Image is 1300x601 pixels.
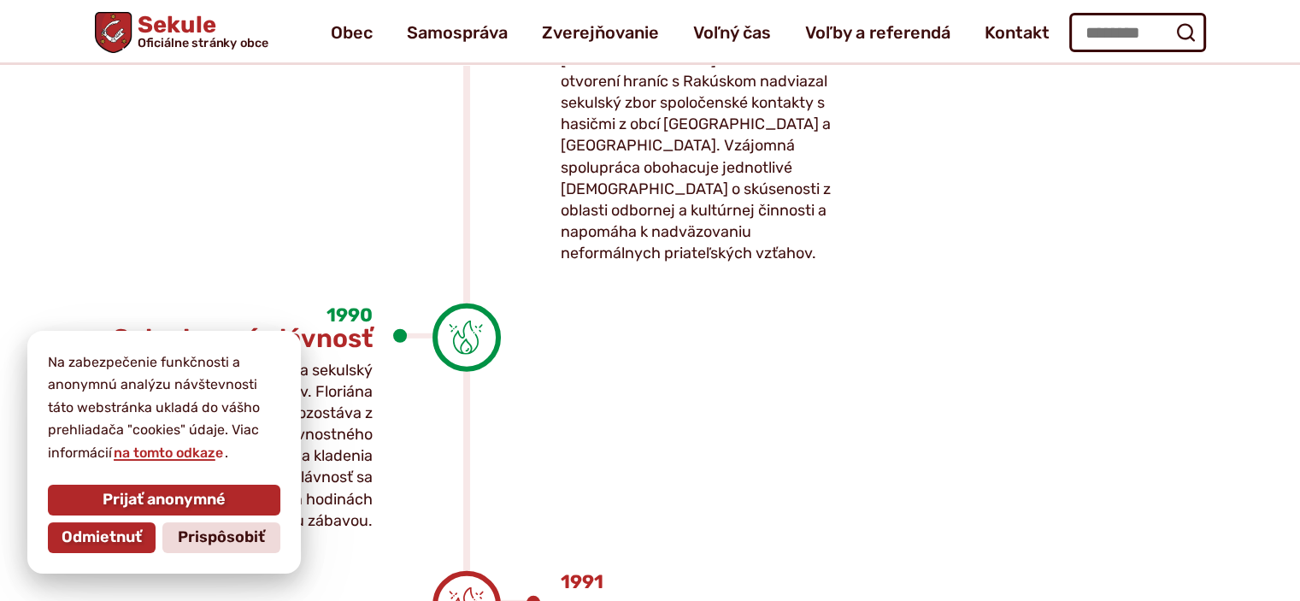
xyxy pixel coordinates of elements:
a: na tomto odkaze [112,445,225,461]
button: Prispôsobiť [162,522,280,553]
h3: Celoobecná slávnosť [95,325,373,353]
a: Obec [331,9,373,56]
p: Na zabezpečenie funkčnosti a anonymnú analýzu návštevnosti táto webstránka ukladá do vášho prehli... [48,351,280,464]
p: 1990 [95,306,373,325]
a: Zverejňovanie [542,9,659,56]
a: Kontakt [985,9,1050,56]
img: Prejsť na domovskú stránku [95,12,132,53]
p: Po osamostatnení obce [GEOGRAPHIC_DATA] v roku 1990 a otvorení hraníc s Rakúskom nadviazal sekuls... [561,27,838,264]
button: Odmietnuť [48,522,156,553]
button: Prijať anonymné [48,485,280,516]
span: Prispôsobiť [178,528,265,547]
span: Prijať anonymné [103,491,226,510]
a: Voľby a referendá [805,9,950,56]
p: 1991 [561,573,838,592]
span: Oficiálne stránky obce [137,37,268,49]
span: Sekule [132,14,268,50]
span: Odmietnuť [62,528,142,547]
a: Samospráva [407,9,508,56]
a: Voľný čas [693,9,771,56]
a: Logo Sekule, prejsť na domovskú stránku. [95,12,268,53]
